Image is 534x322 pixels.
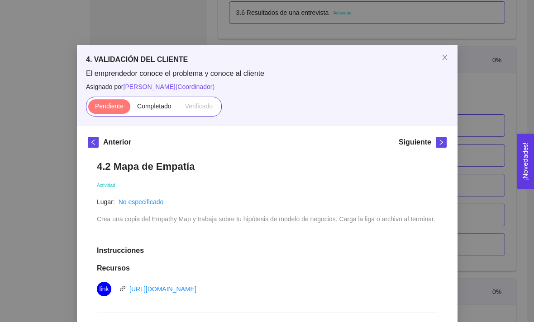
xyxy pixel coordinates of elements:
span: left [88,139,98,145]
span: Completado [137,103,172,110]
a: No especificado [118,198,163,205]
span: [PERSON_NAME] ( Coordinador ) [123,83,215,90]
span: El emprendedor conoce el problema y conoce al cliente [86,69,448,79]
span: Actividad [97,183,115,188]
span: Asignado por [86,82,448,92]
button: Open Feedback Widget [517,134,534,189]
span: close [441,54,448,61]
span: link [99,282,109,296]
a: [URL][DOMAIN_NAME] [129,285,196,293]
span: Verificado [185,103,212,110]
h5: 4. VALIDACIÓN DEL CLIENTE [86,54,448,65]
span: Pendiente [95,103,123,110]
span: Crea una copia del Empathy Map y trabaja sobre tu hipótesis de modelo de negocios. Carga la liga ... [97,215,435,223]
span: link [119,285,126,292]
h1: 4.2 Mapa de Empatía [97,160,438,173]
h1: Instrucciones [97,246,438,255]
span: right [436,139,446,145]
h5: Siguiente [398,137,431,148]
h1: Recursos [97,264,438,273]
article: Lugar: [97,197,115,207]
button: left [88,137,99,148]
button: Close [432,45,458,70]
button: right [436,137,447,148]
h5: Anterior [103,137,131,148]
